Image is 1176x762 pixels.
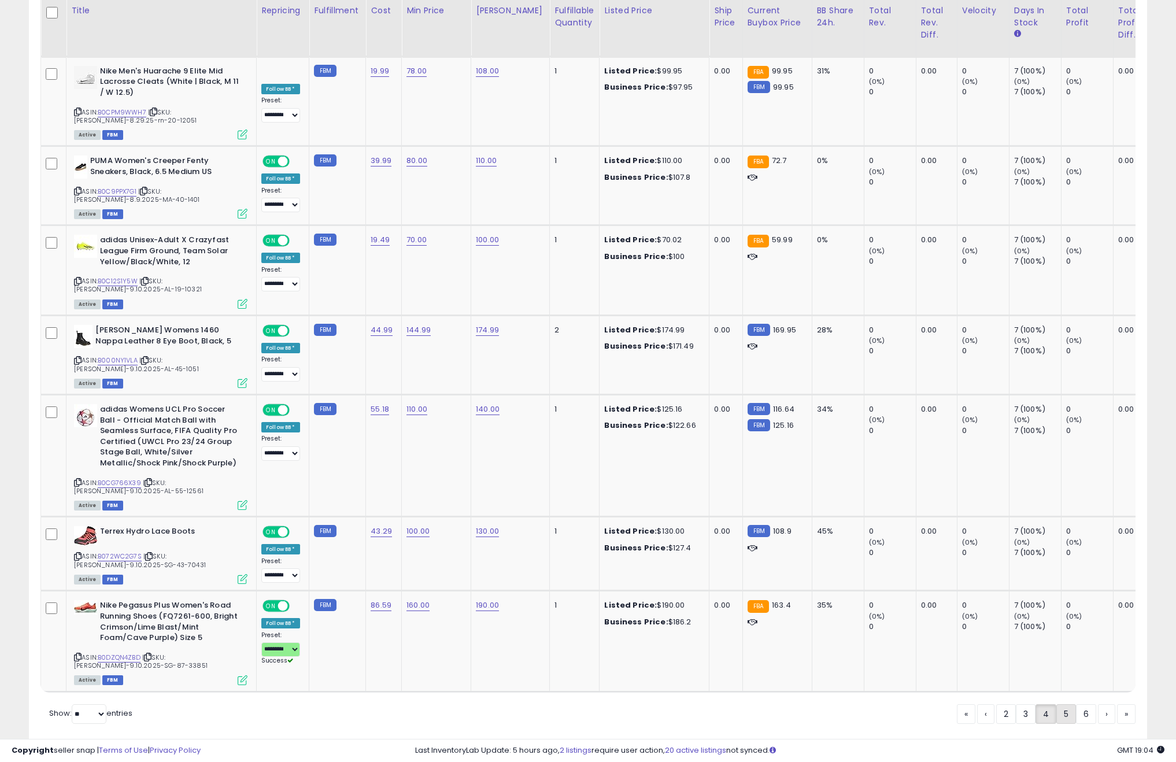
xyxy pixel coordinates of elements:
a: 19.49 [371,234,390,246]
span: All listings currently available for purchase on Amazon [74,501,101,511]
div: 0.00 [921,156,948,166]
small: (0%) [1014,167,1030,176]
div: Preset: [261,557,300,583]
div: 7 (100%) [1014,256,1061,267]
img: 31ktLDva07L._SL40_.jpg [74,235,97,258]
div: 0 [1066,404,1113,415]
span: | SKU: [PERSON_NAME]-9.10.2025-SG-43-70431 [74,552,206,569]
small: (0%) [869,415,885,424]
small: (0%) [962,538,978,547]
span: ON [264,157,278,167]
a: 108.00 [476,65,499,77]
small: (0%) [1066,415,1082,424]
div: $107.8 [604,172,700,183]
div: 1 [554,404,590,415]
small: (0%) [869,167,885,176]
div: Total Profit Diff. [1118,5,1148,41]
a: 174.99 [476,324,499,336]
div: Preset: [261,266,300,292]
div: 0 [869,526,916,537]
a: 140.00 [476,404,500,415]
div: $110.00 [604,156,700,166]
div: $186.2 [604,617,700,627]
span: 116.64 [773,404,794,415]
small: FBM [314,525,336,537]
small: (0%) [962,415,978,424]
div: 28% [817,325,855,335]
img: 61t2aEztMRL._SL40_.jpg [74,325,93,348]
small: (0%) [962,336,978,345]
span: All listings currently available for purchase on Amazon [74,379,101,389]
span: 99.95 [773,82,794,93]
div: 0 [1066,600,1113,611]
div: Days In Stock [1014,5,1056,29]
div: ASIN: [74,235,247,308]
div: 7 (100%) [1014,325,1061,335]
div: 0 [962,526,1009,537]
a: B000NY1VLA [98,356,138,365]
div: Velocity [962,5,1004,17]
small: (0%) [1066,612,1082,621]
b: Nike Pegasus Plus Women's Road Running Shoes (FQ7261-600, Bright Crimson/Lime Blast/Mint Foam/Cav... [100,600,241,646]
div: Total Profit [1066,5,1108,29]
span: ON [264,405,278,415]
div: 0.00 [714,325,733,335]
div: 34% [817,404,855,415]
div: 0 [962,325,1009,335]
b: adidas Unisex-Adult X Crazyfast League Firm Ground, Team Solar Yellow/Black/White, 12 [100,235,241,270]
small: FBM [748,525,770,537]
div: 0.00 [921,66,948,76]
div: 0% [817,235,855,245]
div: $100 [604,251,700,262]
small: FBM [314,234,336,246]
a: B0CPM9WWH7 [98,108,146,117]
div: 1 [554,600,590,611]
div: 7 (100%) [1014,235,1061,245]
div: 0 [869,325,916,335]
div: 0 [869,66,916,76]
a: 100.00 [406,526,430,537]
div: 7 (100%) [1014,156,1061,166]
a: 160.00 [406,600,430,611]
div: 0.00 [1118,404,1144,415]
div: 0 [962,87,1009,97]
small: FBM [314,154,336,167]
div: 1 [554,526,590,537]
div: ASIN: [74,404,247,509]
small: FBM [314,599,336,611]
small: FBM [314,65,336,77]
b: Listed Price: [604,155,657,166]
b: Business Price: [604,616,668,627]
span: OFF [288,236,306,246]
div: ASIN: [74,600,247,683]
small: (0%) [1014,336,1030,345]
div: Follow BB * [261,544,300,554]
div: 1 [554,66,590,76]
span: | SKU: [PERSON_NAME]-8.9.2025-MA-40-1401 [74,187,200,204]
div: 0.00 [714,404,733,415]
span: | SKU: [PERSON_NAME]-8.29.25-rn-20-12051 [74,108,197,125]
small: (0%) [1066,77,1082,86]
div: Total Rev. [869,5,911,29]
small: (0%) [1014,415,1030,424]
small: FBM [748,419,770,431]
div: Total Rev. Diff. [921,5,952,41]
span: 169.95 [773,324,796,335]
div: ASIN: [74,325,247,387]
span: OFF [288,601,306,611]
div: 0.00 [714,235,733,245]
b: Business Price: [604,251,668,262]
b: [PERSON_NAME] Womens 1460 Nappa Leather 8 Eye Boot, Black, 5 [95,325,236,349]
div: 0 [962,404,1009,415]
span: ON [264,236,278,246]
a: B0CG766X39 [98,478,141,488]
a: 20 active listings [665,745,726,756]
div: 0.00 [1118,66,1144,76]
small: (0%) [869,77,885,86]
div: 0.00 [921,235,948,245]
div: 7 (100%) [1014,177,1061,187]
div: 0 [1066,325,1113,335]
b: Business Price: [604,420,668,431]
small: (0%) [1014,246,1030,256]
span: ON [264,326,278,336]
